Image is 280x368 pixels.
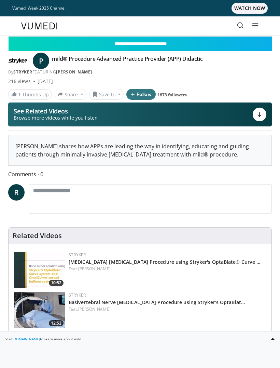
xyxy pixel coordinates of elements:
div: Feat. [69,266,266,272]
span: 12:52 [49,320,64,326]
a: Basivertebral Nerve [MEDICAL_DATA] Procedure using Stryker's OptaBlat… [69,299,245,305]
p: Visit to learn more about mild. [5,337,275,342]
a: [PERSON_NAME] [78,306,111,312]
h4: mild® Procedure Advanced Practice Provider (APP) Didactic [52,55,203,66]
span: Browse more videos while you listen [14,114,98,121]
img: VuMedi Logo [21,23,57,29]
a: 12:52 [14,292,65,328]
span: 10:52 [49,280,64,286]
a: Stryker [69,252,86,258]
p: See Related Videos [14,108,98,114]
a: P [33,53,49,69]
div: [PERSON_NAME] shares how APPs are leading the way in identifying, educating and guiding patients ... [9,135,271,165]
a: [PERSON_NAME] [56,69,92,75]
img: Stryker [8,55,27,66]
a: [DOMAIN_NAME] [13,337,40,341]
a: Stryker [13,69,32,75]
div: Feat. [69,306,266,312]
a: Stryker [69,292,86,298]
a: [PERSON_NAME] [78,266,111,272]
a: 10:52 [14,252,65,288]
button: Follow [126,89,156,100]
button: Save to [89,89,124,100]
a: Vumedi Week 2025 ChannelWATCH NOW [12,3,268,14]
span: 1 [18,91,21,98]
div: By FEATURING [8,69,272,75]
a: 1 Thumbs Up [8,89,52,100]
h4: Related Videos [13,232,62,240]
a: [MEDICAL_DATA] [MEDICAL_DATA] Procedure using Stryker's OptaBlate® Curve … [69,259,261,265]
div: [DATE] [38,78,53,85]
button: See Related Videos Browse more videos while you listen [8,103,272,126]
img: defb5e87-9a59-4e45-9c94-ca0bb38673d3.150x105_q85_crop-smart_upscale.jpg [14,292,65,328]
button: Share [55,89,86,100]
img: 0f0d9d51-420c-42d6-ac87-8f76a25ca2f4.150x105_q85_crop-smart_upscale.jpg [14,252,65,288]
a: 1873 followers [157,92,187,98]
span: WATCH NOW [232,3,268,14]
a: R [8,184,25,201]
span: 216 views [8,78,31,85]
span: Comments 0 [8,170,272,179]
